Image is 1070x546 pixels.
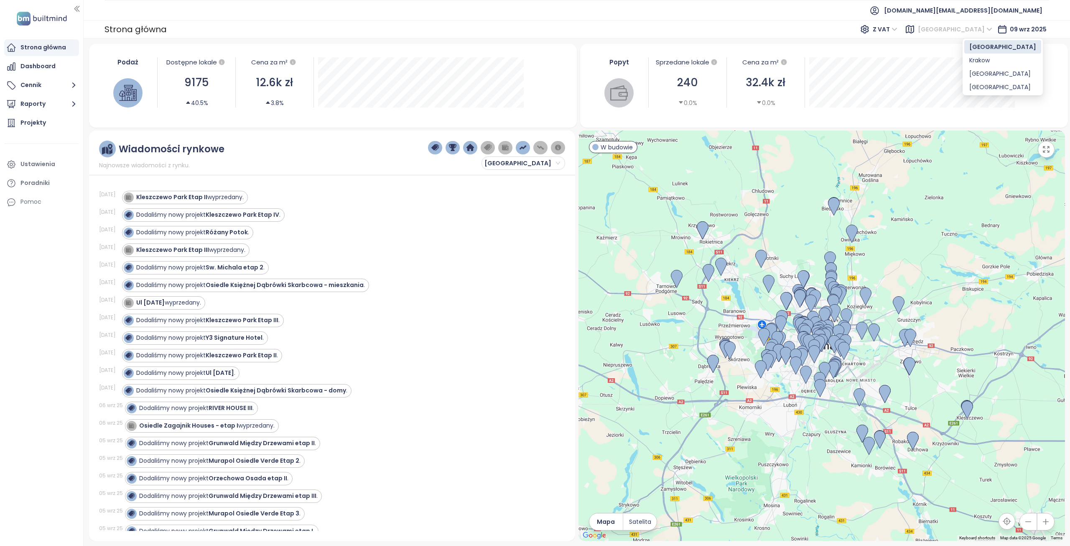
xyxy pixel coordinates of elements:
div: [DATE] [99,384,120,392]
div: 40.5% [185,98,208,108]
div: [DATE] [99,279,120,286]
div: [GEOGRAPHIC_DATA] [969,42,1036,51]
strong: Kleszczewo Park Etap II [206,351,277,359]
strong: Grunwald Między Drzewami etap I [209,527,313,535]
button: Keyboard shortcuts [959,535,995,541]
div: Dodaliśmy nowy projekt . [139,404,254,413]
div: Dodaliśmy nowy projekt . [139,474,288,483]
span: Mapa [597,517,615,526]
strong: Grunwald Między Drzewami etap III [209,492,316,500]
a: Terms (opens in new tab) [1051,536,1062,540]
strong: Murapol Osiedle Verde Etap 2 [209,456,299,465]
span: Poznań [918,23,992,36]
div: wyprzedany. [136,246,245,254]
img: home-dark-blue.png [466,144,474,151]
div: Dostępne lokale [162,57,231,67]
span: caret-up [265,100,271,105]
img: icon [128,405,134,411]
strong: Osiedle Księżnej Dąbrówki Skarbcowa - domy [206,386,346,395]
div: Cena za m² [731,57,800,67]
div: wyprzedany. [139,421,275,430]
img: icon [125,352,131,358]
img: wallet [610,84,628,102]
a: Projekty [4,115,79,131]
img: icon [125,317,131,323]
div: 9175 [162,74,231,91]
img: icon [125,335,131,341]
div: [DATE] [99,261,120,269]
div: [DATE] [99,226,120,233]
div: Podaż [103,57,153,67]
div: 0.0% [678,98,697,108]
strong: Kleszczewo Park Etap III [136,246,209,254]
div: Dodaliśmy nowy projekt . [139,509,301,518]
strong: Osiedle Zagajnik Houses - etap I [139,421,238,430]
span: Najnowsze wiadomości z rynku. [99,161,190,170]
span: caret-up [185,100,191,105]
strong: Osiedle Księżnej Dąbrówki Skarbcowa - mieszkania [206,281,364,289]
img: house [119,84,137,102]
button: Satelita [623,513,657,530]
div: Dodaliśmy nowy projekt . [136,281,365,290]
img: price-tag-dark-blue.png [431,144,439,151]
div: [DATE] [99,208,120,216]
div: 0.0% [756,98,775,108]
img: icon [125,282,131,288]
strong: Kleszczewo Park Etap IV [206,210,279,219]
strong: Sw. Michala etap 2 [206,263,263,272]
div: Dodaliśmy nowy projekt . [136,210,280,219]
button: Cennik [4,77,79,94]
span: Satelita [629,517,651,526]
div: Ustawienia [20,159,55,169]
strong: RIVER HOUSE III [209,404,252,412]
div: Popyt [594,57,645,67]
img: icon [125,247,131,253]
div: wyprzedany. [136,298,201,307]
div: [GEOGRAPHIC_DATA] [969,82,1036,92]
div: 06 wrz 25 [99,419,123,427]
div: [DATE] [99,191,120,198]
div: 32.4k zł [731,74,800,91]
img: icon [125,212,131,218]
img: ruler [102,144,112,154]
div: wyprzedany. [136,193,244,202]
div: Dodaliśmy nowy projekt . [136,228,249,237]
img: icon [128,528,134,534]
a: Strona główna [4,39,79,56]
div: 05 wrz 25 [99,454,123,462]
button: Raporty [4,96,79,113]
strong: Kleszczewo Park Etap II [136,193,207,201]
img: icon [128,493,134,499]
img: wallet-dark-grey.png [502,144,509,151]
div: 240 [653,74,722,91]
img: icon [128,458,134,464]
span: Map data ©2025 Google [1000,536,1046,540]
img: icon [125,370,131,376]
strong: Y3 Signature Hotel [206,333,262,342]
div: 05 wrz 25 [99,472,123,479]
div: Strona główna [104,22,167,37]
strong: Ul [DATE] [206,369,234,377]
div: Cena za m² [251,57,288,67]
div: 06 wrz 25 [99,402,123,409]
img: logo [14,10,69,27]
div: Strona główna [20,42,66,53]
div: Łódź [964,80,1041,94]
div: Projekty [20,118,46,128]
img: icon [128,423,134,428]
div: 05 wrz 25 [99,490,123,497]
strong: Murapol Osiedle Verde Etap 3 [209,509,299,518]
span: caret-down [756,100,762,105]
img: icon [128,440,134,446]
div: [DATE] [99,331,120,339]
button: Mapa [589,513,623,530]
img: icon [125,387,131,393]
div: [DATE] [99,314,120,321]
span: Poznań [484,157,560,169]
div: [DATE] [99,349,120,356]
img: price-decreases.png [537,144,544,151]
img: price-increases.png [519,144,527,151]
div: Dashboard [20,61,56,72]
div: Dodaliśmy nowy projekt . [139,439,316,448]
div: [DATE] [99,296,120,304]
